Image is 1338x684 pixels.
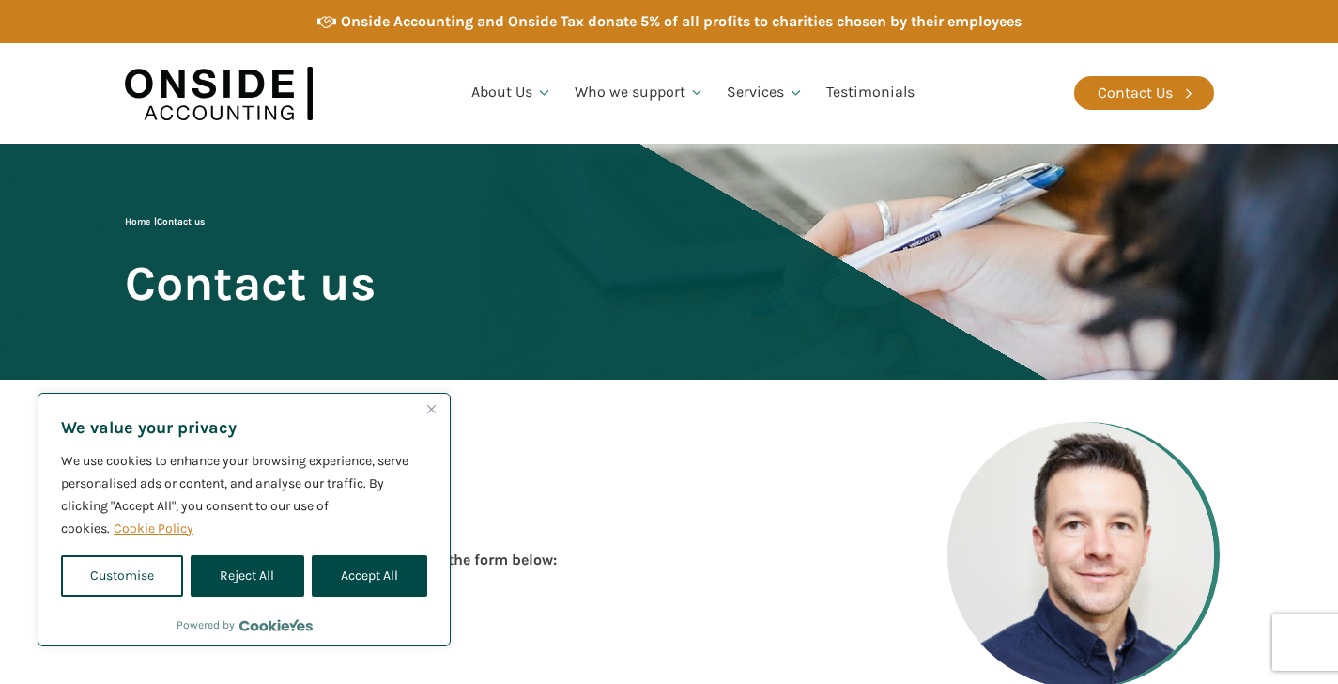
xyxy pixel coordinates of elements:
[715,61,815,125] a: Services
[1074,76,1214,110] a: Contact Us
[460,61,563,125] a: About Us
[420,397,442,420] button: Close
[191,555,303,597] button: Reject All
[38,393,451,646] div: We value your privacy
[157,216,205,227] span: Contact us
[125,216,150,227] a: Home
[312,555,427,597] button: Accept All
[563,61,716,125] a: Who we support
[61,416,427,439] p: We value your privacy
[113,520,194,537] a: Cookie Policy
[125,57,313,130] img: Onside Accounting
[61,555,183,597] button: Customise
[815,61,926,125] a: Testimonials
[239,619,313,631] a: Visit CookieYes website
[125,216,205,227] span: |
[177,615,313,634] div: Powered by
[61,450,427,540] p: We use cookies to enhance your browsing experience, serve personalised ads or content, and analys...
[1098,81,1173,105] div: Contact Us
[427,405,436,413] img: Close
[125,257,376,309] span: Contact us
[341,9,1022,34] div: Onside Accounting and Onside Tax donate 5% of all profits to charities chosen by their employees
